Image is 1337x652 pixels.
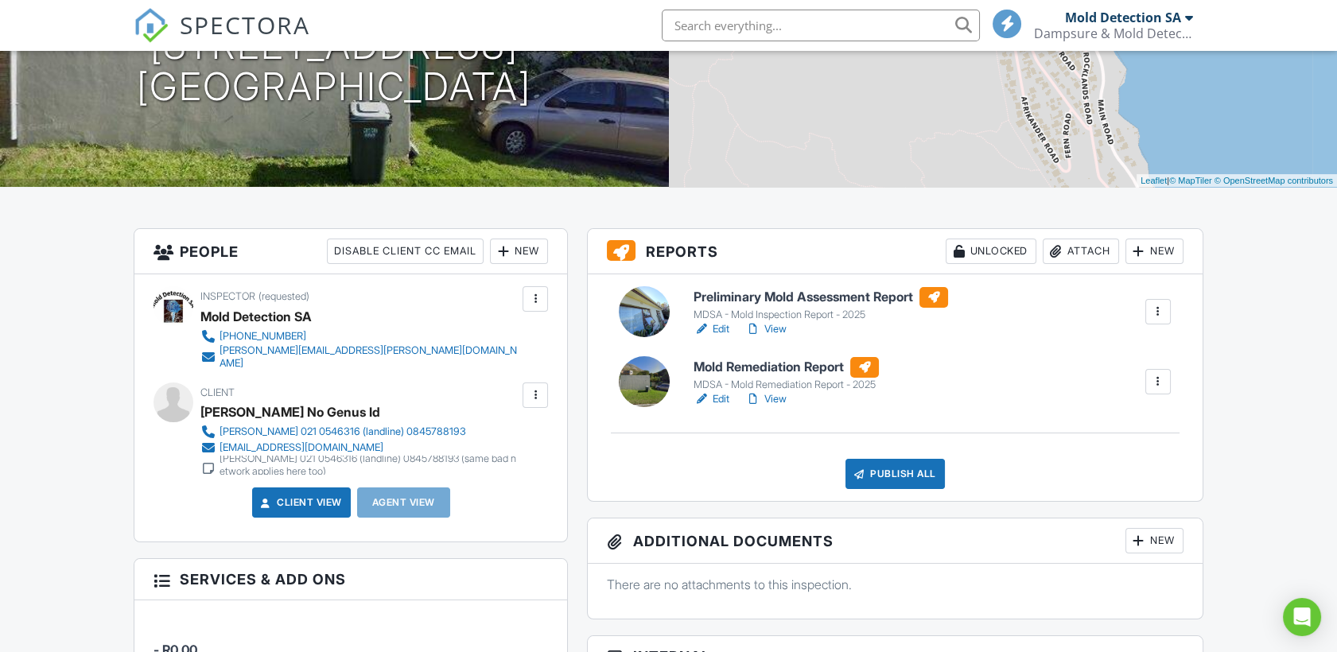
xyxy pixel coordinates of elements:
[845,459,945,489] div: Publish All
[745,321,787,337] a: View
[200,290,255,302] span: Inspector
[220,330,306,343] div: [PHONE_NUMBER]
[200,424,519,440] a: [PERSON_NAME] 021 0546316 (landline) 0845788193
[220,452,519,478] div: [PERSON_NAME] 021 0546316 (landline) 0845788193 (same bad network applies here too)
[1215,176,1333,185] a: © OpenStreetMap contributors
[200,305,312,328] div: Mold Detection SA
[694,321,729,337] a: Edit
[200,386,235,398] span: Client
[1283,598,1321,636] div: Open Intercom Messenger
[490,239,548,264] div: New
[137,25,531,109] h1: [STREET_ADDRESS] [GEOGRAPHIC_DATA]
[588,518,1202,564] h3: Additional Documents
[220,441,383,454] div: [EMAIL_ADDRESS][DOMAIN_NAME]
[694,357,879,392] a: Mold Remediation Report MDSA - Mold Remediation Report - 2025
[1125,239,1183,264] div: New
[694,287,948,308] h6: Preliminary Mold Assessment Report
[258,290,309,302] span: (requested)
[220,344,519,370] div: [PERSON_NAME][EMAIL_ADDRESS][PERSON_NAME][DOMAIN_NAME]
[1137,174,1337,188] div: |
[1043,239,1119,264] div: Attach
[694,309,948,321] div: MDSA - Mold Inspection Report - 2025
[134,229,567,274] h3: People
[200,344,519,370] a: [PERSON_NAME][EMAIL_ADDRESS][PERSON_NAME][DOMAIN_NAME]
[694,287,948,322] a: Preliminary Mold Assessment Report MDSA - Mold Inspection Report - 2025
[258,495,342,510] a: Client View
[134,559,567,600] h3: Services & Add ons
[1125,528,1183,553] div: New
[134,8,169,43] img: The Best Home Inspection Software - Spectora
[1141,176,1167,185] a: Leaflet
[694,378,879,391] div: MDSA - Mold Remediation Report - 2025
[588,229,1202,274] h3: Reports
[694,391,729,407] a: Edit
[1169,176,1212,185] a: © MapTiler
[220,425,466,438] div: [PERSON_NAME] 021 0546316 (landline) 0845788193
[745,391,787,407] a: View
[1034,25,1193,41] div: Dampsure & Mold Detection SA
[327,239,484,264] div: Disable Client CC Email
[180,8,310,41] span: SPECTORA
[200,328,519,344] a: [PHONE_NUMBER]
[1065,10,1181,25] div: Mold Detection SA
[694,357,879,378] h6: Mold Remediation Report
[200,440,519,456] a: [EMAIL_ADDRESS][DOMAIN_NAME]
[200,400,380,424] div: [PERSON_NAME] No Genus Id
[662,10,980,41] input: Search everything...
[607,576,1183,593] p: There are no attachments to this inspection.
[946,239,1036,264] div: Unlocked
[134,21,310,55] a: SPECTORA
